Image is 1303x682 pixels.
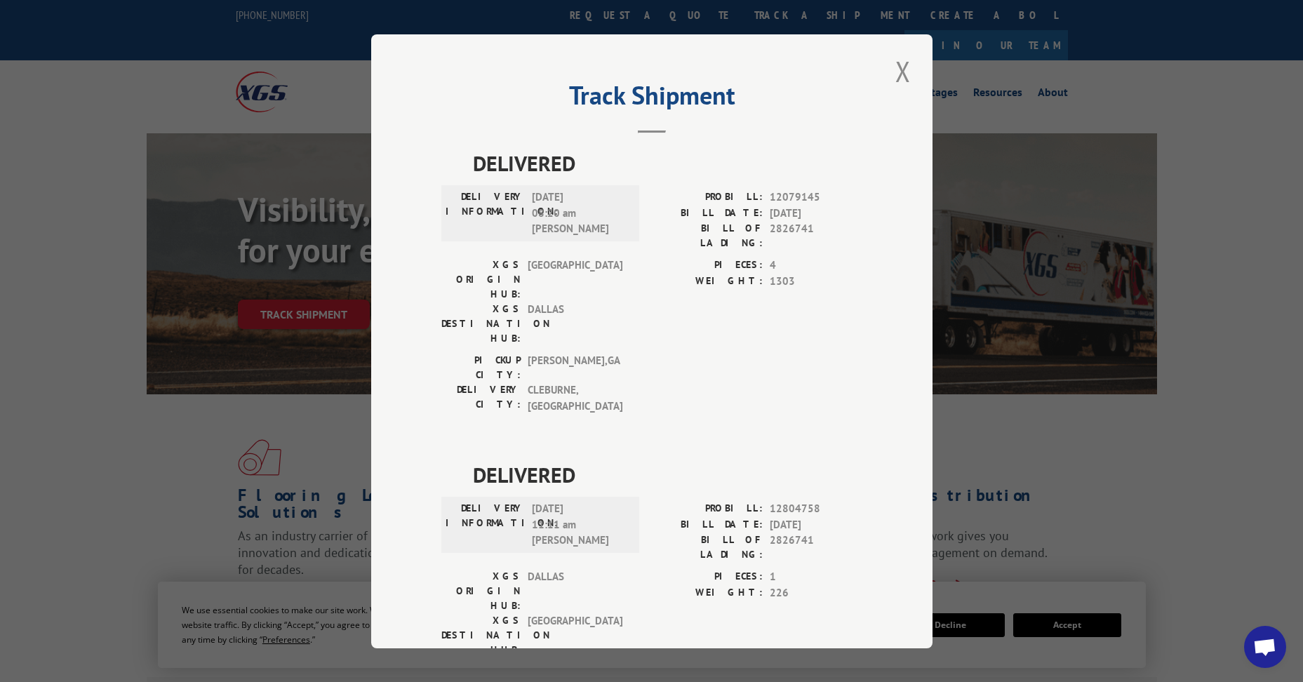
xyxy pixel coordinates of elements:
[528,613,622,657] span: [GEOGRAPHIC_DATA]
[770,533,862,562] span: 2826741
[652,189,763,206] label: PROBILL:
[473,147,862,179] span: DELIVERED
[528,302,622,346] span: DALLAS
[770,205,862,221] span: [DATE]
[528,258,622,302] span: [GEOGRAPHIC_DATA]
[652,273,763,289] label: WEIGHT:
[652,258,763,274] label: PIECES:
[652,205,763,221] label: BILL DATE:
[441,382,521,414] label: DELIVERY CITY:
[652,584,763,601] label: WEIGHT:
[532,189,627,237] span: [DATE] 08:20 am [PERSON_NAME]
[770,273,862,289] span: 1303
[770,258,862,274] span: 4
[770,584,862,601] span: 226
[441,353,521,382] label: PICKUP CITY:
[891,52,915,91] button: Close modal
[441,613,521,657] label: XGS DESTINATION HUB:
[528,353,622,382] span: [PERSON_NAME] , GA
[528,382,622,414] span: CLEBURNE , [GEOGRAPHIC_DATA]
[441,86,862,112] h2: Track Shipment
[441,302,521,346] label: XGS DESTINATION HUB:
[446,501,525,549] label: DELIVERY INFORMATION:
[652,533,763,562] label: BILL OF LADING:
[1244,626,1286,668] a: Open chat
[770,189,862,206] span: 12079145
[652,569,763,585] label: PIECES:
[770,516,862,533] span: [DATE]
[770,501,862,517] span: 12804758
[652,516,763,533] label: BILL DATE:
[652,501,763,517] label: PROBILL:
[441,258,521,302] label: XGS ORIGIN HUB:
[473,459,862,490] span: DELIVERED
[652,221,763,250] label: BILL OF LADING:
[770,221,862,250] span: 2826741
[446,189,525,237] label: DELIVERY INFORMATION:
[532,501,627,549] span: [DATE] 11:11 am [PERSON_NAME]
[528,569,622,613] span: DALLAS
[441,569,521,613] label: XGS ORIGIN HUB:
[770,569,862,585] span: 1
